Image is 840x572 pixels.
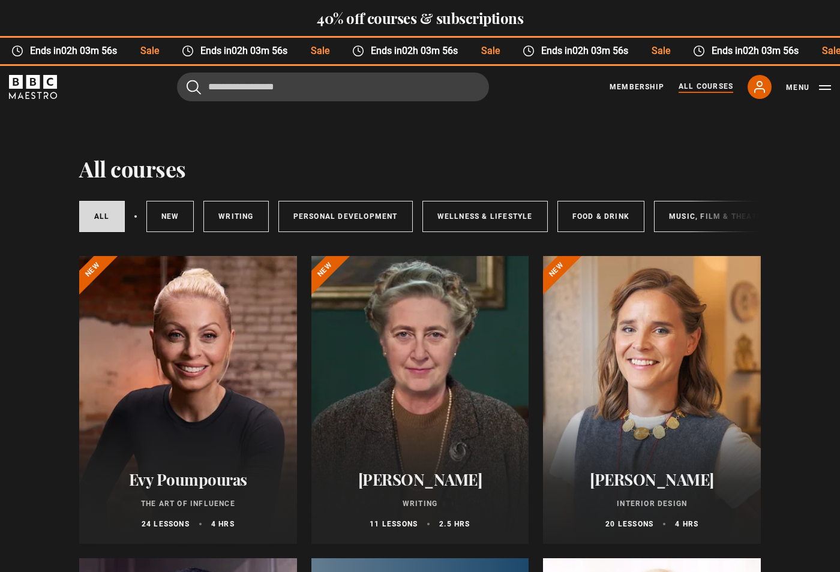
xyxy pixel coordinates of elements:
time: 02h 03m 56s [570,45,626,56]
span: Ends in [362,44,467,58]
p: 4 hrs [675,519,698,529]
a: New [146,201,194,232]
p: Interior Design [557,498,746,509]
a: Writing [203,201,268,232]
h1: All courses [79,156,186,181]
button: Toggle navigation [786,82,831,94]
a: Food & Drink [557,201,644,232]
span: Sale [126,44,167,58]
time: 02h 03m 56s [400,45,455,56]
time: 02h 03m 56s [740,45,796,56]
p: The Art of Influence [94,498,283,509]
span: Ends in [21,44,126,58]
p: 4 hrs [211,519,235,529]
a: [PERSON_NAME] Interior Design 20 lessons 4 hrs New [543,256,761,544]
button: Submit the search query [187,79,201,94]
span: Ends in [191,44,296,58]
time: 02h 03m 56s [229,45,285,56]
h2: [PERSON_NAME] [557,470,746,489]
p: Writing [326,498,515,509]
span: Ends in [532,44,637,58]
a: Evy Poumpouras The Art of Influence 24 lessons 4 hrs New [79,256,297,544]
a: All Courses [679,81,733,93]
h2: Evy Poumpouras [94,470,283,489]
a: All [79,201,125,232]
input: Search [177,73,489,101]
a: Personal Development [278,201,413,232]
span: Ends in [703,44,808,58]
p: 24 lessons [142,519,190,529]
a: Wellness & Lifestyle [422,201,548,232]
p: 20 lessons [605,519,653,529]
span: Sale [296,44,338,58]
a: Music, Film & Theatre [654,201,782,232]
span: Sale [637,44,679,58]
h2: [PERSON_NAME] [326,470,515,489]
span: Sale [467,44,508,58]
a: Membership [610,82,664,92]
time: 02h 03m 56s [59,45,115,56]
p: 11 lessons [370,519,418,529]
p: 2.5 hrs [439,519,470,529]
svg: BBC Maestro [9,75,57,99]
a: [PERSON_NAME] Writing 11 lessons 2.5 hrs New [311,256,529,544]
